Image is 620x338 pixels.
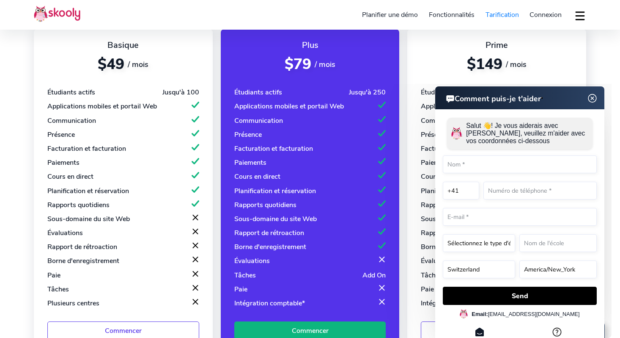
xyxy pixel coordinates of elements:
div: Paie [47,271,60,280]
div: Communication [234,116,283,125]
div: Applications mobiles et portail Web [234,102,344,111]
span: $49 [98,54,124,74]
div: Étudiants actifs [234,88,282,97]
div: Rapport de rétroaction [234,228,304,238]
div: Cours en direct [234,172,280,181]
div: Sous-domaine du site Web [234,214,317,224]
span: Connexion [529,10,562,19]
span: $149 [467,54,502,74]
div: Évaluations [47,228,83,238]
div: Sous-domaine du site Web [47,214,130,224]
div: Prime [421,39,573,51]
div: Planification et réservation [234,186,316,196]
div: Borne d'enregistrement [234,242,306,252]
div: Paie [234,285,247,294]
div: Add On [362,271,386,280]
div: Paiements [234,158,266,167]
div: Rapports quotidiens [47,200,110,210]
div: Jusqu'à 250 [349,88,386,97]
div: Rapport de rétroaction [47,242,117,252]
div: Basique [47,39,199,51]
div: Cours en direct [47,172,93,181]
div: Plusieurs centres [47,299,99,308]
div: Présence [234,130,262,139]
div: Étudiants actifs [47,88,95,97]
span: Tarification [486,10,519,19]
div: Communication [47,116,96,125]
a: Connexion [524,8,567,22]
div: Applications mobiles et portail Web [47,102,157,111]
span: / mois [128,59,148,69]
span: / mois [315,59,335,69]
div: Évaluations [234,256,270,266]
div: Facturation et facturation [47,144,126,153]
a: Planifier une démo [357,8,424,22]
div: Jusqu'à 100 [162,88,199,97]
div: Planification et réservation [47,186,129,196]
div: Tâches [47,285,69,294]
div: Présence [47,130,75,139]
span: $79 [285,54,311,74]
div: Facturation et facturation [234,144,313,153]
div: Paiements [47,158,80,167]
div: Tâches [234,271,256,280]
div: Rapports quotidiens [234,200,296,210]
div: Borne d'enregistrement [47,256,119,266]
div: Plus [234,39,386,51]
div: Intégration comptable* [234,299,305,308]
button: dropdown menu [574,6,586,25]
a: Tarification [480,8,524,22]
span: / mois [506,59,527,69]
a: Fonctionnalités [423,8,480,22]
img: Skooly [34,6,80,22]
